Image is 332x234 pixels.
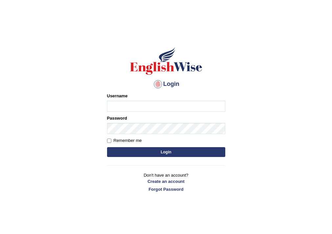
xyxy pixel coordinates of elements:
[107,139,111,143] input: Remember me
[129,46,204,76] img: Logo of English Wise sign in for intelligent practice with AI
[107,137,142,144] label: Remember me
[107,115,127,121] label: Password
[107,147,225,157] button: Login
[107,93,128,99] label: Username
[107,186,225,192] a: Forgot Password
[107,79,225,89] h4: Login
[107,172,225,192] p: Don't have an account?
[107,178,225,185] a: Create an account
